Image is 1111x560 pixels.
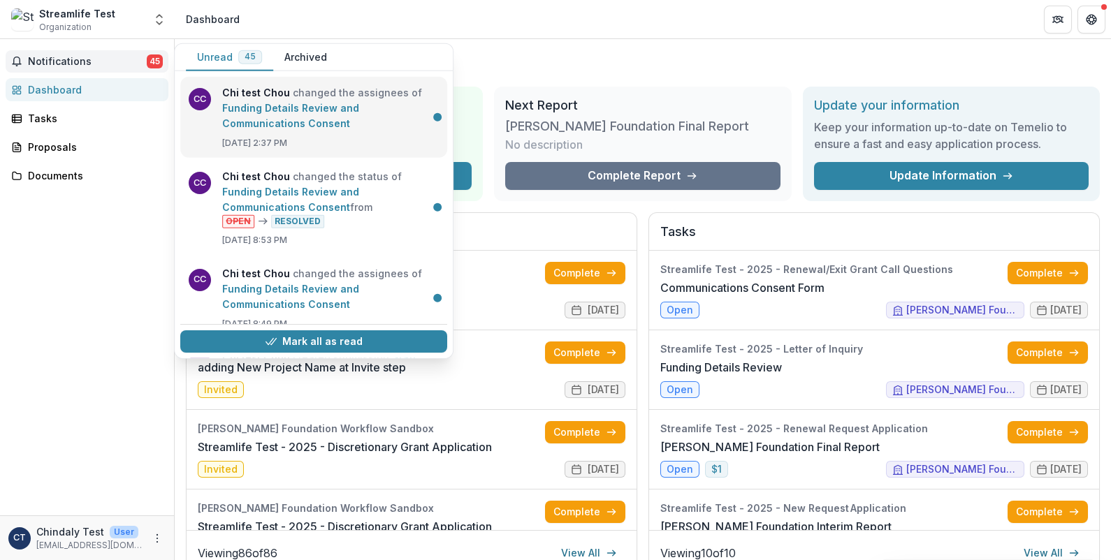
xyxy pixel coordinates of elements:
[147,54,163,68] span: 45
[1008,262,1088,284] a: Complete
[36,524,104,539] p: Chindaly Test
[814,98,1089,113] h2: Update your information
[198,359,406,376] a: adding New Project Name at Invite step
[505,98,780,113] h2: Next Report
[545,421,625,443] a: Complete
[186,44,273,71] button: Unread
[1077,6,1105,34] button: Get Help
[28,111,157,126] div: Tasks
[149,530,166,547] button: More
[660,279,825,296] a: Communications Consent Form
[28,168,157,183] div: Documents
[39,6,115,21] div: Streamlife Test
[222,265,439,311] p: changed the assignees of
[6,164,168,187] a: Documents
[6,107,168,130] a: Tasks
[222,169,439,228] p: changed the status of from
[1044,6,1072,34] button: Partners
[222,186,359,213] a: Funding Details Review and Communications Consent
[1008,501,1088,523] a: Complete
[545,501,625,523] a: Complete
[505,119,749,134] h3: [PERSON_NAME] Foundation Final Report
[660,439,880,455] a: [PERSON_NAME] Foundation Final Report
[660,359,782,376] a: Funding Details Review
[545,262,625,284] a: Complete
[505,136,583,153] p: No description
[186,12,240,27] div: Dashboard
[28,82,157,97] div: Dashboard
[1008,341,1088,364] a: Complete
[36,539,143,552] p: [EMAIL_ADDRESS][DOMAIN_NAME]
[222,282,359,309] a: Funding Details Review and Communications Consent
[13,533,26,543] div: Chindaly Test
[6,50,168,73] button: Notifications45
[814,162,1089,190] a: Update Information
[660,224,1088,251] h2: Tasks
[6,78,168,101] a: Dashboard
[150,6,169,34] button: Open entity switcher
[505,162,780,190] a: Complete Report
[180,9,245,29] nav: breadcrumb
[660,518,892,535] a: [PERSON_NAME] Foundation Interim Report
[273,44,338,71] button: Archived
[545,341,625,364] a: Complete
[814,119,1089,152] h3: Keep your information up-to-date on Temelio to ensure a fast and easy application process.
[222,102,359,129] a: Funding Details Review and Communications Consent
[222,85,439,131] p: changed the assignees of
[28,140,157,154] div: Proposals
[6,135,168,159] a: Proposals
[28,56,147,68] span: Notifications
[1008,421,1088,443] a: Complete
[11,8,34,31] img: Streamlife Test
[110,526,138,538] p: User
[198,518,492,535] a: Streamlife Test - 2025 - Discretionary Grant Application
[198,439,492,455] a: Streamlife Test - 2025 - Discretionary Grant Application
[186,50,1100,75] h1: Dashboard
[245,52,256,61] span: 45
[39,21,92,34] span: Organization
[180,330,447,353] button: Mark all as read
